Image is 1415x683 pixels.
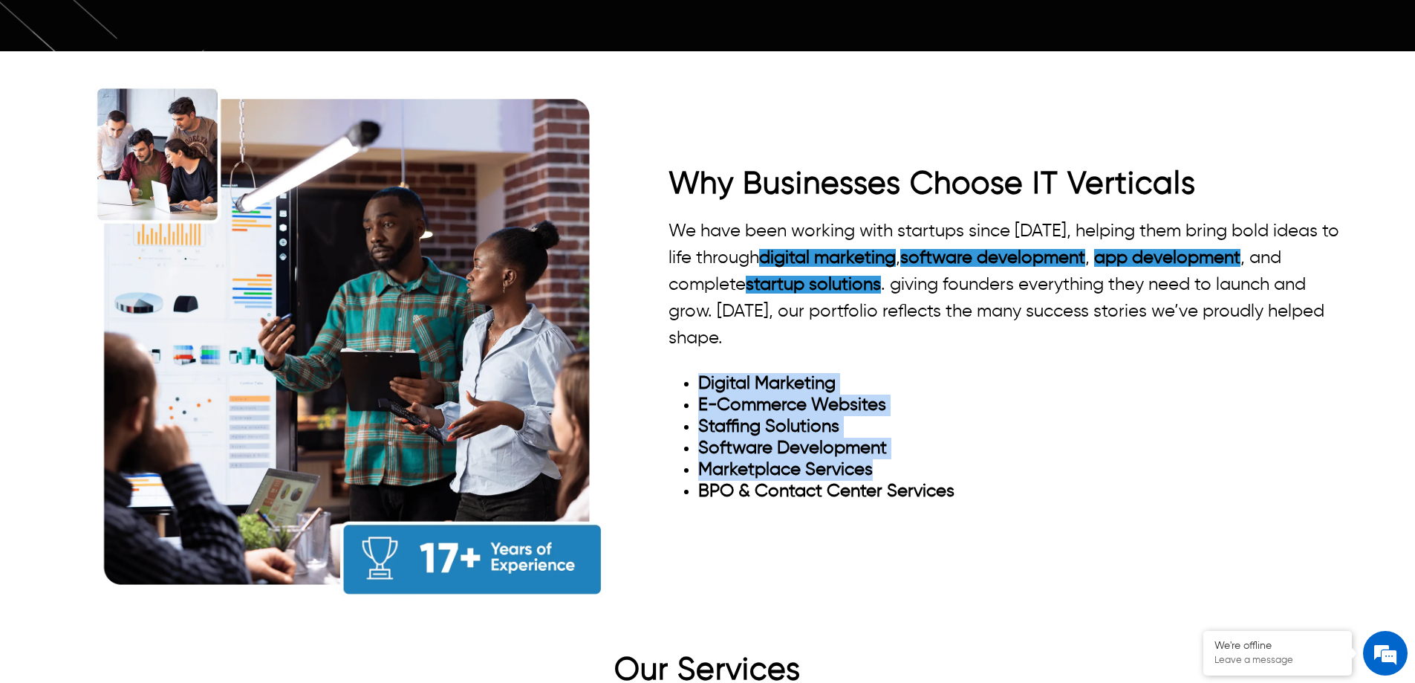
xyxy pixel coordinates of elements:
div: Minimize live chat window [244,7,279,43]
strong: E-Commerce Websites [698,396,886,414]
a: startup solutions [746,276,881,294]
a: digital marketing [759,249,896,267]
em: Submit [218,458,270,478]
a: software development [900,249,1085,267]
strong: Staffing Solutions [698,418,839,436]
div: We're offline [1214,640,1341,653]
img: logo_Zg8I0qSkbAqR2WFHt3p6CTuqpyXMFPubPcD2OT02zFN43Cy9FUNNG3NEPhM_Q1qe_.png [25,89,62,97]
p: Leave a message [1214,655,1341,667]
textarea: Type your message and click 'Submit' [7,406,283,458]
strong: Digital Marketing [698,375,836,392]
strong: BPO & Contact Center Services [698,482,954,500]
div: Leave a message [77,83,250,103]
strong: Software Development [698,439,887,457]
em: Driven by SalesIQ [117,389,189,400]
img: salesiqlogo_leal7QplfZFryJ6FIlVepeu7OftD7mt8q6exU6-34PB8prfIgodN67KcxXM9Y7JQ_.png [103,390,113,399]
a: app development [1094,249,1240,267]
span: We are offline. Please leave us a message. [31,187,259,337]
strong: Why Businesses Choose IT Verticals [669,169,1196,200]
strong: Marketplace Services [698,461,873,479]
img: startups [89,81,609,601]
p: We have been working with startups since [DATE], helping them bring bold ideas to life through , ... [669,218,1344,352]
